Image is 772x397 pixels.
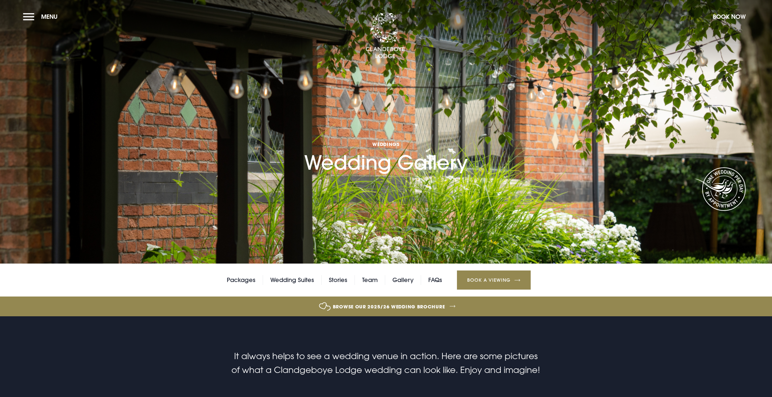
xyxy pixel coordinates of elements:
a: Book a Viewing [457,270,531,290]
p: It always helps to see a wedding venue in action. Here are some pictures of what a Clandgeboye Lo... [229,349,543,377]
a: Stories [329,275,347,285]
img: Clandeboye Lodge [365,13,405,59]
button: Book Now [709,10,749,24]
a: Gallery [392,275,413,285]
span: Menu [41,13,58,20]
a: Team [362,275,378,285]
span: Weddings [304,141,468,147]
a: Packages [227,275,255,285]
a: Wedding Suites [270,275,314,285]
h1: Wedding Gallery [304,93,468,175]
button: Menu [23,10,61,24]
a: FAQs [428,275,442,285]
